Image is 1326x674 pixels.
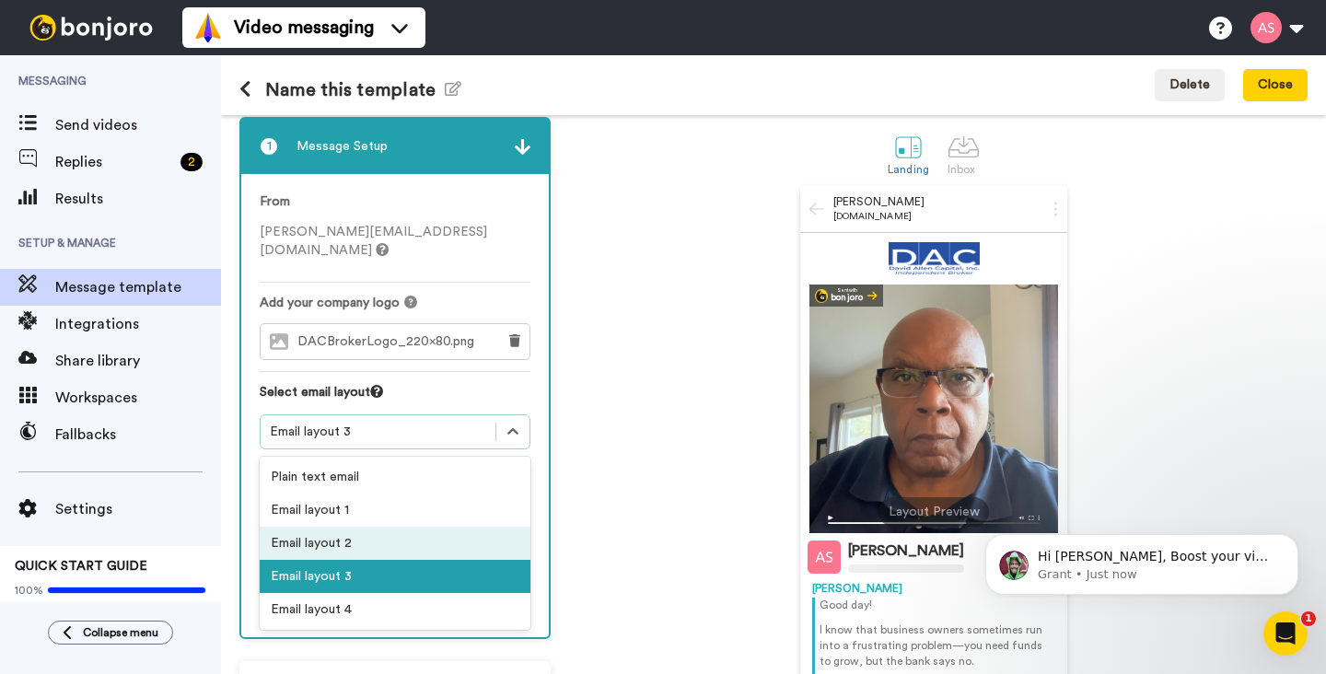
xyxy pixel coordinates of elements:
[809,506,1058,534] img: player-controls-full.svg
[260,294,400,312] span: Add your company logo
[878,122,938,185] a: Landing
[260,137,278,156] span: 1
[833,194,925,210] span: [PERSON_NAME]
[297,137,388,156] span: Message Setup
[83,625,158,640] span: Collapse menu
[55,498,221,520] span: Settings
[55,188,221,210] span: Results
[515,139,530,155] img: arrow.svg
[260,593,530,626] div: Email layout 4
[948,163,980,176] div: Inbox
[55,313,221,335] span: Integrations
[1155,69,1225,102] button: Delete
[260,560,530,593] div: Email layout 3
[55,387,221,409] span: Workspaces
[15,583,43,598] span: 100%
[833,210,925,223] span: [DOMAIN_NAME]
[55,151,173,173] span: Replies
[812,581,1055,597] div: [PERSON_NAME]
[180,153,203,171] div: 2
[260,527,530,560] div: Email layout 2
[15,560,147,573] span: QUICK START GUIDE
[260,192,290,212] label: From
[260,494,530,527] div: Email layout 1
[831,289,864,294] div: Sent with
[1263,611,1308,656] iframe: Intercom live chat
[193,13,223,42] img: vm-color.svg
[888,163,929,176] div: Landing
[820,598,1055,613] p: Good day!
[270,423,486,441] div: Email layout 3
[260,460,530,494] div: Plain text email
[938,122,989,185] a: Inbox
[820,622,1055,669] p: I know that business owners sometimes run into a frustrating problem—you need funds to grow, but ...
[260,383,530,414] div: Select email layout
[1301,611,1316,626] span: 1
[815,289,828,302] img: Bonjoro Logo
[889,242,980,275] img: 84c85c1d-9d11-4228-bcd8-3cd254690dff
[808,540,841,574] img: Profile Image
[239,79,461,100] h1: Name this template
[831,294,864,303] div: bonjoro
[878,497,989,527] div: Layout Preview
[1243,69,1308,102] button: Close
[55,276,221,298] span: Message template
[48,621,173,645] button: Collapse menu
[234,15,374,41] span: Video messaging
[22,15,160,41] img: bj-logo-header-white.svg
[297,334,483,350] span: DACBrokerLogo_220x80.png
[55,350,221,372] span: Share library
[958,495,1326,624] iframe: Intercom notifications message
[260,226,487,257] span: [PERSON_NAME][EMAIL_ADDRESS][DOMAIN_NAME]
[55,114,221,136] span: Send videos
[848,542,964,560] div: [PERSON_NAME]
[55,424,221,446] span: Fallbacks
